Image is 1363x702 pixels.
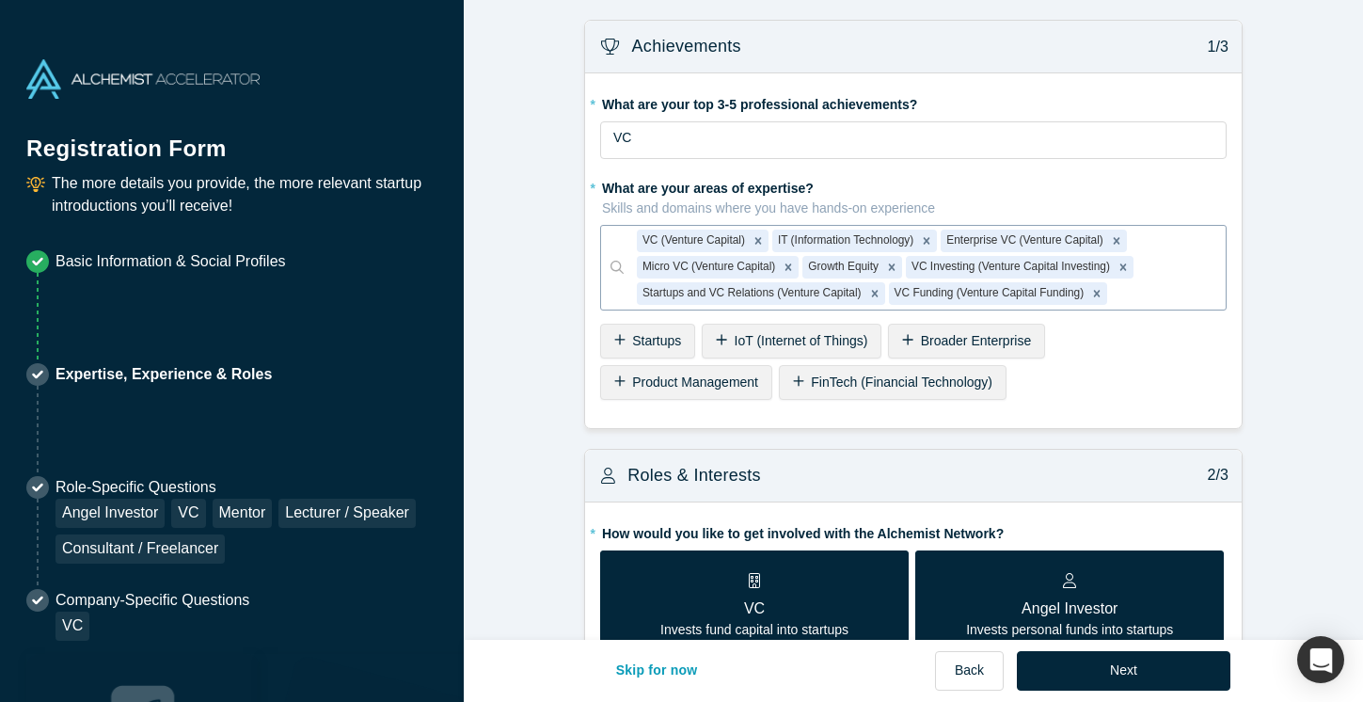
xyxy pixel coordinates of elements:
div: Consultant / Freelancer [55,534,225,564]
div: Product Management [600,365,772,400]
label: How would you like to get involved with the Alchemist Network? [600,518,1227,544]
div: Enterprise VC (Venture Capital) [941,230,1106,252]
div: rdw-editor [613,128,1214,166]
p: 2/3 [1197,464,1228,487]
label: What are your areas of expertise? [600,172,1227,218]
span: Product Management [632,375,758,390]
img: Alchemist Accelerator Logo [26,59,260,99]
div: FinTech (Financial Technology) [779,365,1006,400]
span: VC [613,130,631,145]
p: VC [660,598,848,620]
div: Remove Micro VC (Venture Capital) [778,256,799,279]
div: rdw-wrapper [600,121,1227,159]
div: Remove VC Funding (Venture Capital Funding) [1086,282,1107,305]
div: Remove VC Investing (Venture Capital Investing) [1113,256,1133,279]
p: 1/3 [1197,36,1228,58]
span: Broader Enterprise [921,333,1032,348]
div: IoT (Internet of Things) [702,324,881,359]
button: Next [1017,651,1230,691]
p: Expertise, Experience & Roles [55,363,272,386]
label: What are your top 3-5 professional achievements? [600,88,1227,115]
span: Startups [632,333,681,348]
button: Back [935,651,1004,691]
h3: Roles & Interests [627,463,761,488]
div: VC [171,499,205,528]
div: Lecturer / Speaker [278,499,416,528]
div: VC [55,612,89,641]
p: Basic Information & Social Profiles [55,250,286,273]
p: Skills and domains where you have hands-on experience [602,199,1227,218]
div: Remove IT (Information Technology) [916,230,937,252]
span: FinTech (Financial Technology) [811,375,992,390]
div: Remove Growth Equity [881,256,902,279]
p: Invests personal funds into startups [966,620,1173,640]
p: Company-Specific Questions [55,589,249,612]
p: Role-Specific Questions [55,476,437,499]
div: Remove Startups and VC Relations (Venture Capital) [864,282,885,305]
div: Startups and VC Relations (Venture Capital) [637,282,864,305]
p: Angel Investor [966,598,1173,620]
p: Invests fund capital into startups [660,620,848,640]
span: IoT (Internet of Things) [735,333,868,348]
div: Remove VC (Venture Capital) [748,230,769,252]
div: Remove Enterprise VC (Venture Capital) [1106,230,1127,252]
div: VC (Venture Capital) [637,230,748,252]
div: IT (Information Technology) [772,230,916,252]
div: Startups [600,324,695,359]
button: Skip for now [596,651,718,691]
div: Angel Investor [55,499,165,528]
div: Micro VC (Venture Capital) [637,256,778,279]
p: The more details you provide, the more relevant startup introductions you’ll receive! [52,172,437,217]
h3: Achievements [632,34,741,59]
div: Mentor [213,499,273,528]
h1: Registration Form [26,112,437,166]
div: Broader Enterprise [888,324,1045,359]
div: Growth Equity [802,256,881,279]
div: VC Investing (Venture Capital Investing) [906,256,1113,279]
div: VC Funding (Venture Capital Funding) [889,282,1087,305]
